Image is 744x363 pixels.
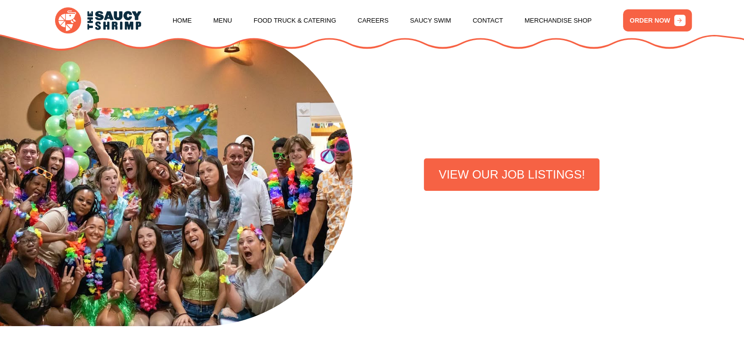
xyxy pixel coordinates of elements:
a: Saucy Swim [410,2,451,39]
a: ORDER NOW [623,9,692,31]
img: logo [55,7,141,33]
a: Food Truck & Catering [254,2,336,39]
a: Home [173,2,192,39]
a: Careers [357,2,388,39]
a: Menu [213,2,232,39]
a: VIEW OUR JOB LISTINGS! [424,158,599,191]
a: Contact [473,2,503,39]
a: Merchandise Shop [525,2,592,39]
